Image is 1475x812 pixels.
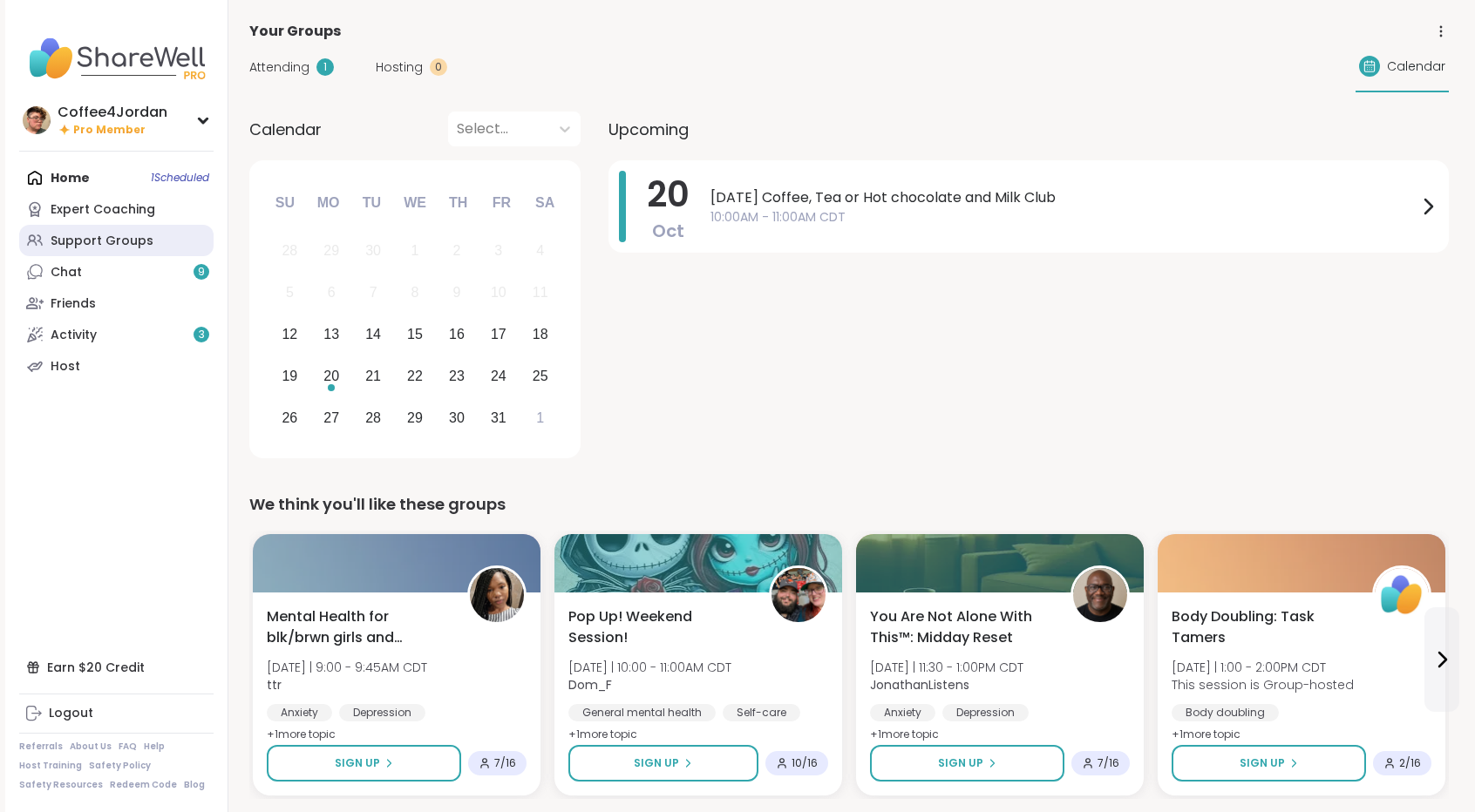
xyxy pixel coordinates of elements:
[536,239,544,262] div: 4
[568,704,716,721] div: General mental health
[19,256,214,288] a: Chat9
[491,406,506,430] div: 31
[521,316,559,354] div: Choose Saturday, October 18th, 2025
[407,322,423,346] div: 15
[313,357,350,395] div: Choose Monday, October 20th, 2025
[710,187,1417,208] span: [DATE] Coffee, Tea or Hot chocolate and Milk Club
[1172,659,1354,676] span: [DATE] | 1:00 - 2:00PM CDT
[335,755,380,771] span: Sign Up
[365,322,381,346] div: 14
[19,741,63,753] a: Referrals
[355,274,392,312] div: Not available Tuesday, October 7th, 2025
[870,676,969,694] b: JonathanListens
[19,350,214,382] a: Host
[282,364,297,388] div: 19
[438,233,476,270] div: Not available Thursday, October 2nd, 2025
[438,274,476,312] div: Not available Thursday, October 9th, 2025
[323,239,339,262] div: 29
[51,264,82,281] div: Chat
[249,492,1449,517] div: We think you'll like these groups
[407,406,423,430] div: 29
[19,760,82,772] a: Host Training
[568,659,731,676] span: [DATE] | 10:00 - 11:00AM CDT
[267,606,448,648] span: Mental Health for blk/brwn girls and women
[647,170,690,219] span: 20
[449,364,465,388] div: 23
[470,568,524,622] img: ttr
[438,357,476,395] div: Choose Thursday, October 23rd, 2025
[479,274,517,312] div: Not available Friday, October 10th, 2025
[491,364,506,388] div: 24
[430,58,447,76] div: 0
[51,233,153,250] div: Support Groups
[355,316,392,354] div: Choose Tuesday, October 14th, 2025
[316,58,334,76] div: 1
[19,319,214,350] a: Activity3
[339,704,425,721] div: Depression
[942,704,1029,721] div: Depression
[184,779,205,791] a: Blog
[533,364,548,388] div: 25
[89,760,151,772] a: Safety Policy
[70,741,112,753] a: About Us
[365,364,381,388] div: 21
[1387,58,1445,76] span: Calendar
[452,239,460,262] div: 2
[397,316,434,354] div: Choose Wednesday, October 15th, 2025
[271,316,309,354] div: Choose Sunday, October 12th, 2025
[19,225,214,256] a: Support Groups
[267,745,461,782] button: Sign Up
[355,399,392,436] div: Choose Tuesday, October 28th, 2025
[521,357,559,395] div: Choose Saturday, October 25th, 2025
[19,698,214,729] a: Logout
[365,239,381,262] div: 30
[352,184,391,222] div: Tu
[49,705,93,722] div: Logout
[870,704,935,721] div: Anxiety
[870,745,1064,782] button: Sign Up
[282,239,297,262] div: 28
[19,193,214,225] a: Expert Coaching
[533,322,548,346] div: 18
[23,106,51,134] img: Coffee4Jordan
[634,755,679,771] span: Sign Up
[521,274,559,312] div: Not available Saturday, October 11th, 2025
[397,357,434,395] div: Choose Wednesday, October 22nd, 2025
[370,281,377,304] div: 7
[376,58,423,77] span: Hosting
[536,406,544,430] div: 1
[526,184,564,222] div: Sa
[355,357,392,395] div: Choose Tuesday, October 21st, 2025
[568,676,612,694] b: Dom_F
[365,406,381,430] div: 28
[313,399,350,436] div: Choose Monday, October 27th, 2025
[652,219,684,243] span: Oct
[1375,568,1429,622] img: ShareWell
[494,239,502,262] div: 3
[323,322,339,346] div: 13
[51,327,97,344] div: Activity
[267,704,332,721] div: Anxiety
[438,316,476,354] div: Choose Thursday, October 16th, 2025
[313,316,350,354] div: Choose Monday, October 13th, 2025
[533,281,548,304] div: 11
[397,274,434,312] div: Not available Wednesday, October 8th, 2025
[1073,568,1127,622] img: JonathanListens
[438,399,476,436] div: Choose Thursday, October 30th, 2025
[282,322,297,346] div: 12
[19,652,214,683] div: Earn $20 Credit
[870,606,1051,648] span: You Are Not Alone With This™: Midday Reset
[491,322,506,346] div: 17
[397,233,434,270] div: Not available Wednesday, October 1st, 2025
[19,779,103,791] a: Safety Resources
[771,568,826,622] img: Dom_F
[1399,756,1421,770] span: 2 / 16
[267,676,282,694] b: ttr
[313,233,350,270] div: Not available Monday, September 29th, 2025
[479,233,517,270] div: Not available Friday, October 3rd, 2025
[449,406,465,430] div: 30
[249,21,341,42] span: Your Groups
[19,28,214,89] img: ShareWell Nav Logo
[407,364,423,388] div: 22
[323,364,339,388] div: 20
